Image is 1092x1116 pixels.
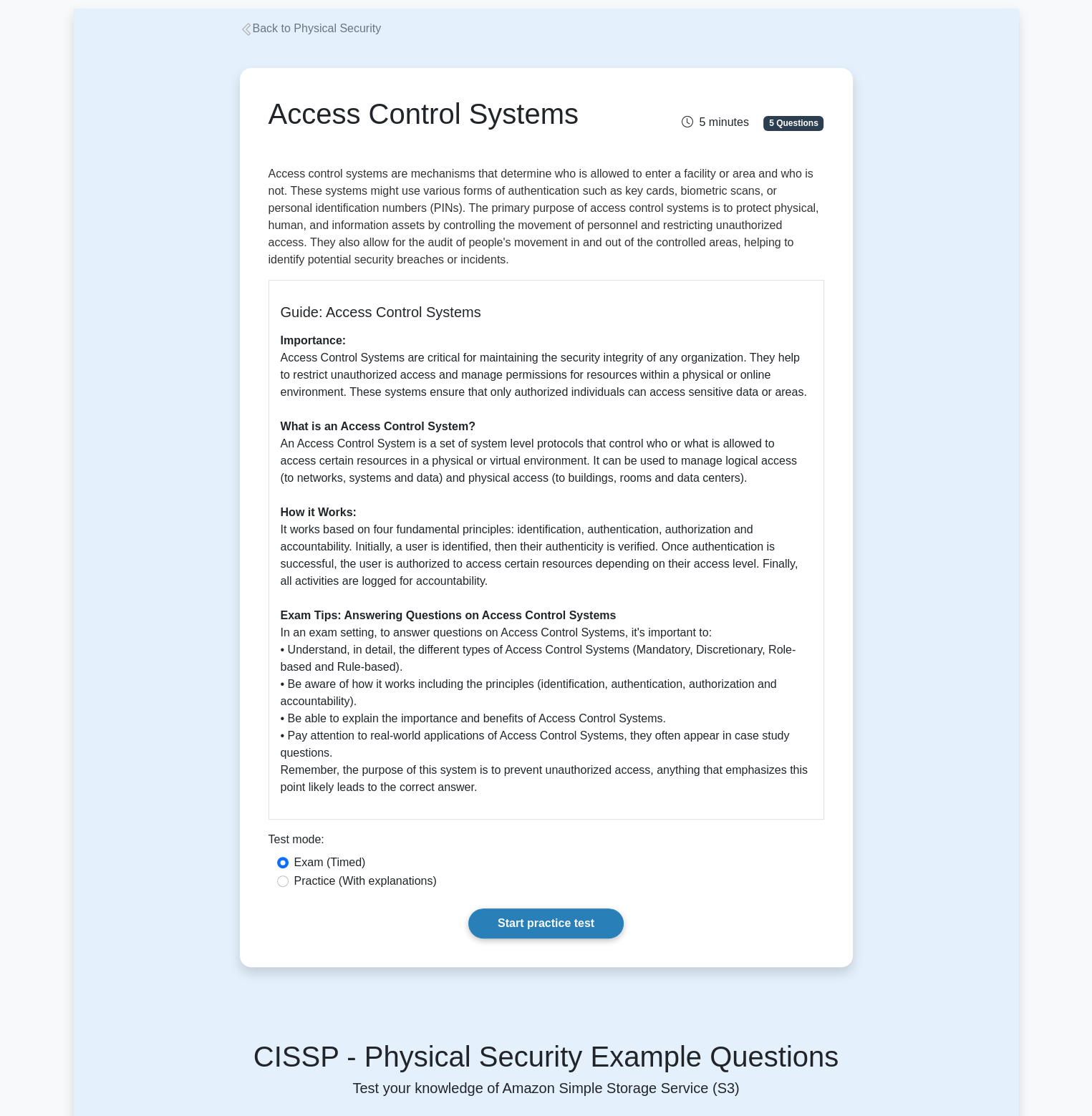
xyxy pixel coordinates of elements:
span: 5 Questions [763,116,823,130]
b: Importance: [281,334,347,346]
h5: CISSP - Physical Security Example Questions [91,1039,1002,1074]
b: Exam Tips: Answering Questions on Access Control Systems [281,609,617,621]
b: How it Works: [281,506,357,518]
span: 5 minutes [682,116,748,128]
h1: Access Control Systems [269,97,633,131]
a: Back to Physical Security [240,22,382,34]
label: Exam (Timed) [294,854,366,871]
b: What is an Access Control System? [281,420,475,432]
label: Practice (With explanations) [294,873,437,890]
h5: Guide: Access Control Systems [281,304,812,321]
p: Access Control Systems are critical for maintaining the security integrity of any organization. T... [281,332,812,796]
p: Test your knowledge of Amazon Simple Storage Service (S3) [91,1079,1002,1097]
a: Start practice test [468,908,624,938]
p: Access control systems are mechanisms that determine who is allowed to enter a facility or area a... [269,165,824,268]
div: Test mode: [269,831,824,854]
